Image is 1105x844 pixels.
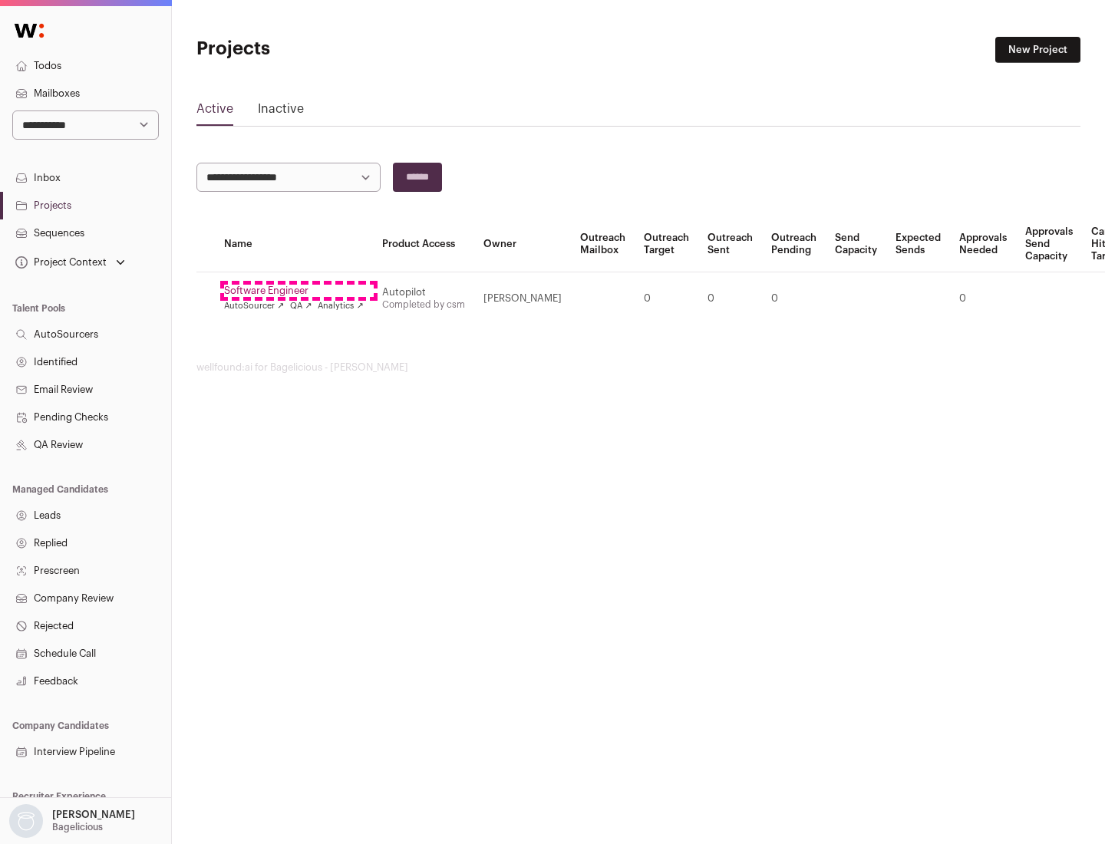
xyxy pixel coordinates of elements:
[373,216,474,272] th: Product Access
[290,300,312,312] a: QA ↗
[52,809,135,821] p: [PERSON_NAME]
[762,272,826,325] td: 0
[950,216,1016,272] th: Approvals Needed
[196,361,1080,374] footer: wellfound:ai for Bagelicious - [PERSON_NAME]
[12,252,128,273] button: Open dropdown
[698,216,762,272] th: Outreach Sent
[6,15,52,46] img: Wellfound
[762,216,826,272] th: Outreach Pending
[635,272,698,325] td: 0
[474,272,571,325] td: [PERSON_NAME]
[635,216,698,272] th: Outreach Target
[698,272,762,325] td: 0
[52,821,103,833] p: Bagelicious
[215,216,373,272] th: Name
[826,216,886,272] th: Send Capacity
[318,300,363,312] a: Analytics ↗
[382,300,465,309] a: Completed by csm
[224,285,364,297] a: Software Engineer
[12,256,107,269] div: Project Context
[9,804,43,838] img: nopic.png
[224,300,284,312] a: AutoSourcer ↗
[995,37,1080,63] a: New Project
[886,216,950,272] th: Expected Sends
[258,100,304,124] a: Inactive
[1016,216,1082,272] th: Approvals Send Capacity
[196,37,491,61] h1: Projects
[950,272,1016,325] td: 0
[571,216,635,272] th: Outreach Mailbox
[196,100,233,124] a: Active
[382,286,465,298] div: Autopilot
[6,804,138,838] button: Open dropdown
[474,216,571,272] th: Owner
